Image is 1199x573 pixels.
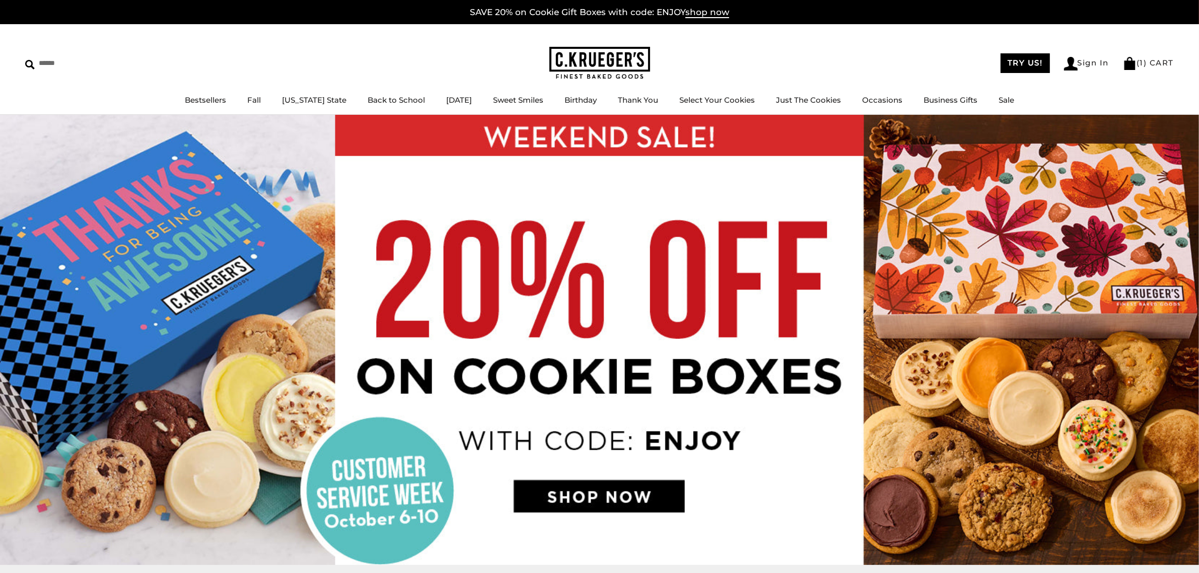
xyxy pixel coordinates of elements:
[1001,53,1050,73] a: TRY US!
[618,95,658,105] a: Thank You
[685,7,729,18] span: shop now
[368,95,425,105] a: Back to School
[247,95,261,105] a: Fall
[282,95,346,105] a: [US_STATE] State
[1123,58,1174,67] a: (1) CART
[565,95,597,105] a: Birthday
[1123,57,1137,70] img: Bag
[25,55,145,71] input: Search
[1064,57,1078,70] img: Account
[776,95,841,105] a: Just The Cookies
[999,95,1014,105] a: Sale
[185,95,226,105] a: Bestsellers
[1140,58,1144,67] span: 1
[924,95,977,105] a: Business Gifts
[25,60,35,69] img: Search
[1064,57,1109,70] a: Sign In
[446,95,472,105] a: [DATE]
[470,7,729,18] a: SAVE 20% on Cookie Gift Boxes with code: ENJOYshop now
[679,95,755,105] a: Select Your Cookies
[549,47,650,80] img: C.KRUEGER'S
[862,95,902,105] a: Occasions
[493,95,543,105] a: Sweet Smiles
